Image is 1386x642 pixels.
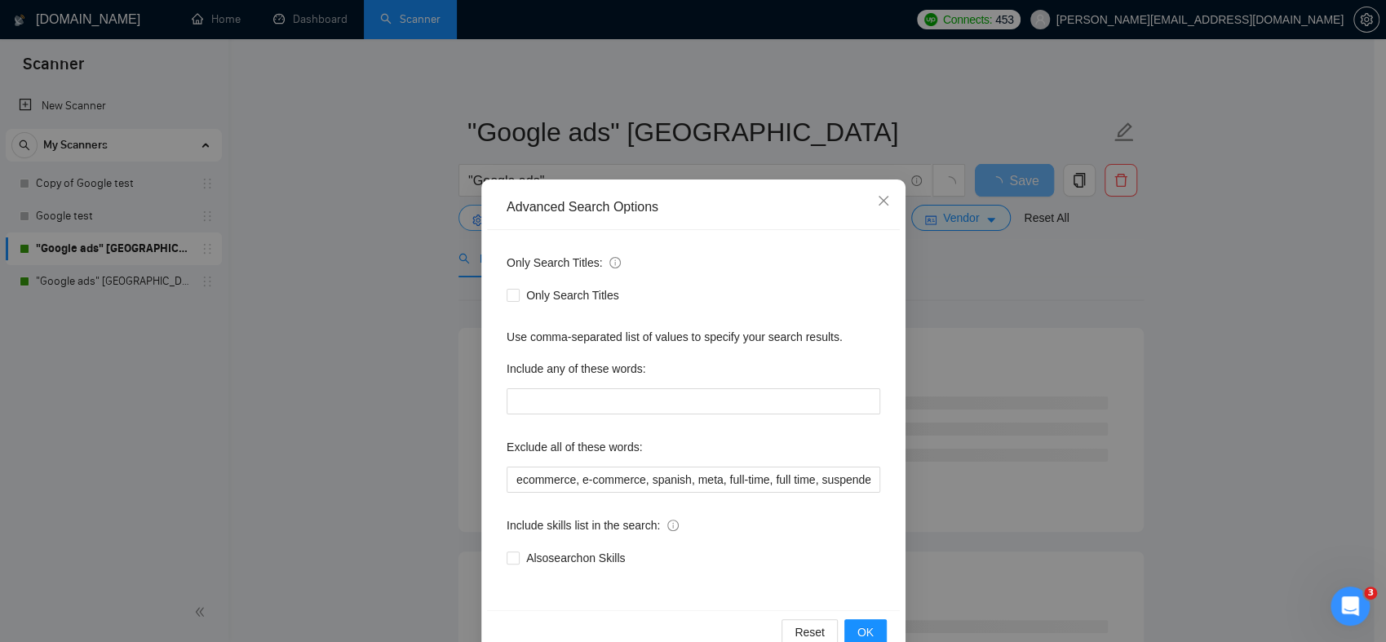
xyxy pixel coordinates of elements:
[667,520,679,531] span: info-circle
[857,623,873,641] span: OK
[507,434,643,460] label: Exclude all of these words:
[1331,587,1370,626] iframe: Intercom live chat
[507,198,880,216] div: Advanced Search Options
[1364,587,1377,600] span: 3
[520,286,626,304] span: Only Search Titles
[609,257,621,268] span: info-circle
[507,254,621,272] span: Only Search Titles:
[795,623,825,641] span: Reset
[507,328,880,346] div: Use comma-separated list of values to specify your search results.
[507,356,645,382] label: Include any of these words:
[877,194,890,207] span: close
[520,549,631,567] span: Also search on Skills
[507,516,679,534] span: Include skills list in the search:
[861,179,906,224] button: Close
